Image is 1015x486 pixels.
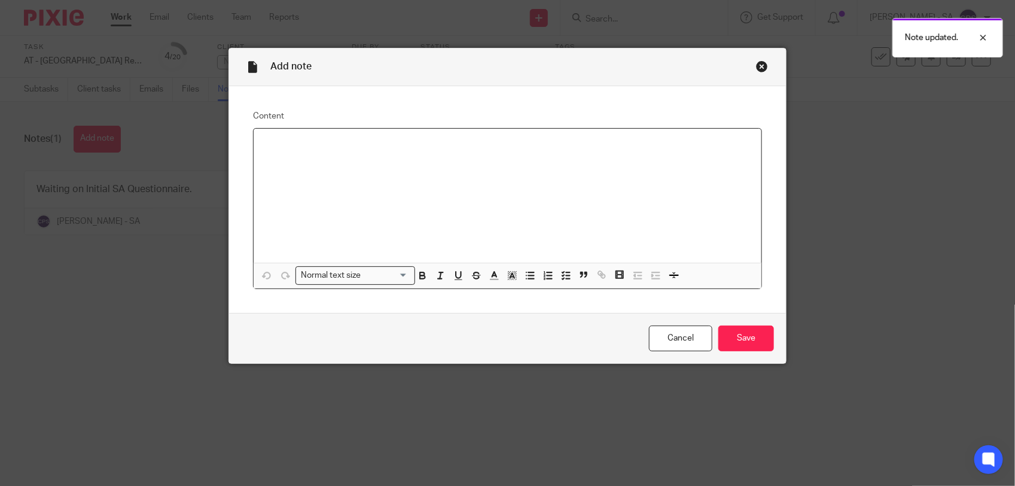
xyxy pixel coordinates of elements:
[253,110,762,122] label: Content
[905,32,958,44] p: Note updated.
[365,269,408,282] input: Search for option
[270,62,312,71] span: Add note
[649,326,712,351] a: Cancel
[718,326,774,351] input: Save
[298,269,364,282] span: Normal text size
[756,60,768,72] div: Close this dialog window
[295,266,415,285] div: Search for option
